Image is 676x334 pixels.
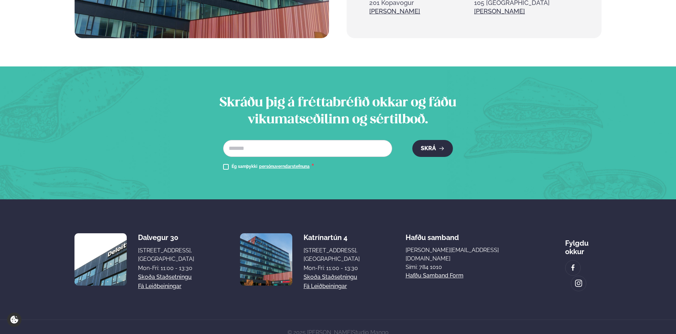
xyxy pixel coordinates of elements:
[138,233,194,242] div: Dalvegur 30
[304,246,360,263] div: [STREET_ADDRESS], [GEOGRAPHIC_DATA]
[74,233,127,286] img: image alt
[259,164,310,170] a: persónuverndarstefnuna
[138,282,181,291] a: Fá leiðbeiningar
[304,233,360,242] div: Katrínartún 4
[565,233,602,256] div: Fylgdu okkur
[412,140,453,157] button: Skrá
[474,7,525,16] a: Sjá meira
[369,7,420,16] a: Sjá meira
[406,263,519,271] p: Sími: 784 1010
[304,273,357,281] a: Skoða staðsetningu
[199,95,477,129] h2: Skráðu þig á fréttabréfið okkar og fáðu vikumatseðilinn og sértilboð.
[304,264,360,273] div: Mon-Fri: 11:00 - 13:30
[232,163,314,171] div: Ég samþykki
[7,312,22,327] a: Cookie settings
[575,279,582,287] img: image alt
[138,246,194,263] div: [STREET_ADDRESS], [GEOGRAPHIC_DATA]
[240,233,292,286] img: image alt
[138,273,192,281] a: Skoða staðsetningu
[406,271,463,280] a: Hafðu samband form
[406,228,459,242] span: Hafðu samband
[138,264,194,273] div: Mon-Fri: 11:00 - 13:30
[571,276,586,291] a: image alt
[304,282,347,291] a: Fá leiðbeiningar
[406,246,519,263] a: [PERSON_NAME][EMAIL_ADDRESS][DOMAIN_NAME]
[566,260,580,275] a: image alt
[569,264,577,272] img: image alt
